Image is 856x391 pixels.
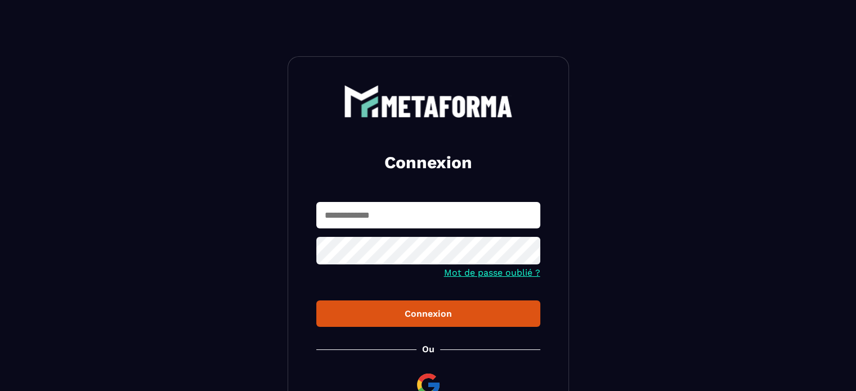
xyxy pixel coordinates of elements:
a: Mot de passe oublié ? [444,267,540,278]
button: Connexion [316,300,540,327]
div: Connexion [325,308,531,319]
a: logo [316,85,540,118]
p: Ou [422,344,434,354]
img: logo [344,85,513,118]
h2: Connexion [330,151,527,174]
